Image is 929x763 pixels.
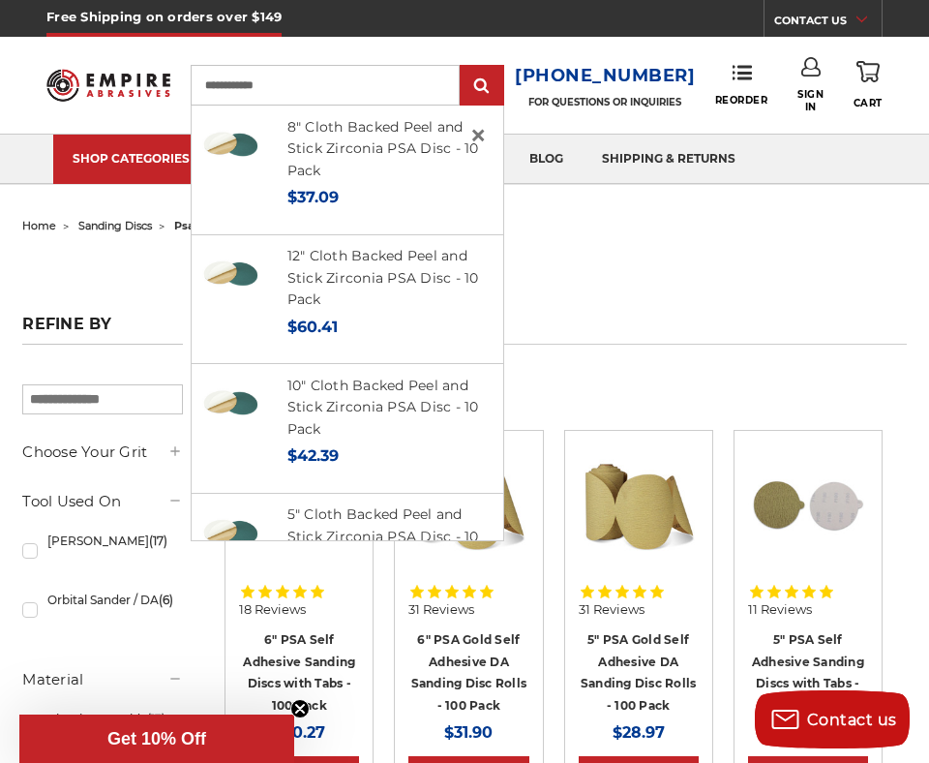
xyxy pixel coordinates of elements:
span: Sign In [794,88,827,113]
span: 18 Reviews [239,603,306,616]
a: shipping & returns [583,135,755,184]
img: Zirc Peel and Stick cloth backed PSA discs [202,116,259,173]
span: $30.27 [274,723,325,742]
div: Get 10% OffClose teaser [19,715,294,763]
a: [PERSON_NAME] [22,524,183,578]
h1: psa discs [222,303,907,345]
a: Orbital Sander / DA [22,583,183,637]
a: 8" Cloth Backed Peel and Stick Zirconia PSA Disc - 10 Pack [287,118,479,179]
h5: Material [22,668,183,691]
img: Zirc Peel and Stick cloth backed PSA discs [202,375,259,432]
img: Zirc Peel and Stick cloth backed PSA discs [202,504,259,561]
a: 6" PSA Gold Self Adhesive DA Sanding Disc Rolls - 100 Pack [411,632,527,713]
span: Reorder [715,94,768,107]
a: blog [510,135,583,184]
span: $28.97 [613,723,665,742]
p: FOR QUESTIONS OR INQUIRIES [515,96,696,108]
a: Aluminum Oxide [22,702,183,756]
span: $60.41 [287,318,338,336]
h5: Choose Your Grit [22,441,183,464]
img: Empire Abrasives [46,61,170,109]
a: 5" Cloth Backed Peel and Stick Zirconia PSA Disc - 10 Pack [287,505,479,566]
a: home [22,219,56,232]
span: (6) [159,593,173,607]
a: 12" Cloth Backed Peel and Stick Zirconia PSA Disc - 10 Pack [287,247,479,308]
a: 10" Cloth Backed Peel and Stick Zirconia PSA Disc - 10 Pack [287,377,479,438]
span: Cart [854,97,883,109]
span: × [469,116,487,154]
span: $42.39 [287,446,339,465]
a: sanding discs [78,219,152,232]
img: 5" Sticky Backed Sanding Discs on a roll [579,444,699,565]
a: Cart [854,57,883,112]
a: Reorder [715,64,768,106]
span: (17) [149,534,167,548]
img: 5 inch PSA Disc [748,444,868,565]
a: 6" PSA Self Adhesive Sanding Discs with Tabs - 100 Pack [243,632,355,713]
div: SHOP CATEGORIES [73,151,227,166]
span: Contact us [807,711,897,729]
a: CONTACT US [774,10,882,37]
span: (13) [147,712,165,726]
span: $31.90 [444,723,493,742]
span: psa discs [174,219,227,232]
span: Get 10% Off [107,729,206,748]
button: Contact us [755,690,910,748]
a: Close [463,120,494,151]
img: Zirc Peel and Stick cloth backed PSA discs [202,245,259,302]
a: 5" PSA Self Adhesive Sanding Discs with Tabs - 100 Pack [752,632,864,713]
span: 31 Reviews [408,603,474,616]
a: 5" PSA Gold Self Adhesive DA Sanding Disc Rolls - 100 Pack [581,632,697,713]
h5: Refine by [22,315,183,345]
button: Close teaser [290,699,310,718]
span: 31 Reviews [579,603,644,616]
span: $37.09 [287,188,339,206]
a: [PHONE_NUMBER] [515,62,696,90]
input: Submit [463,67,501,106]
h5: Tool Used On [22,490,183,513]
span: 11 Reviews [748,603,812,616]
